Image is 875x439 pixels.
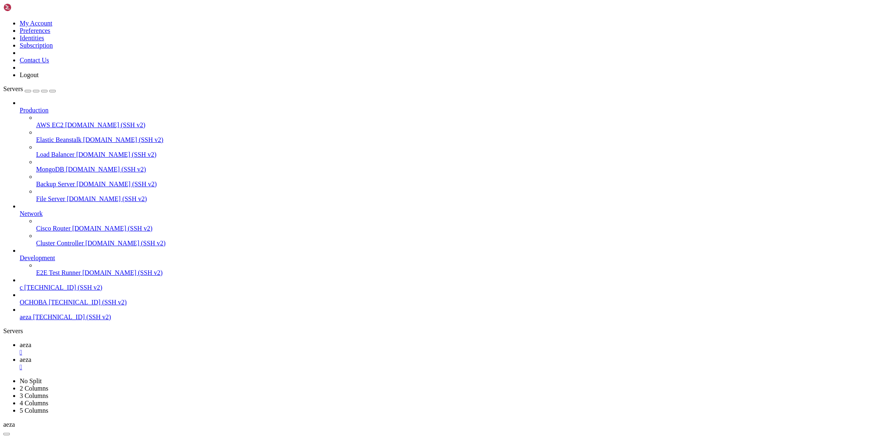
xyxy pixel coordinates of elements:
[36,225,872,232] a: Cisco Router [DOMAIN_NAME] (SSH v2)
[20,107,48,114] span: Production
[20,356,872,371] a: aeza
[3,324,20,331] span: [PM2]
[36,151,75,158] span: Load Balancer
[36,166,872,173] a: MongoDB [DOMAIN_NAME] (SSH v2)
[3,331,20,338] span: [PM2]
[92,345,105,352] span: mode
[3,59,768,66] x-row: <h1 class="text-3xl font-bold mb-6 text-center text-red-500">Welcome to Turnstile Solver API</h1>
[144,345,148,352] span: ↺
[20,71,39,78] a: Logout
[3,289,768,296] x-row: pm2 <command> -h help on a specific command
[66,166,146,173] span: [DOMAIN_NAME] (SSH v2)
[3,327,872,335] div: Servers
[141,345,144,352] span: │
[20,284,23,291] span: с
[20,349,872,356] a: 
[36,166,64,173] span: MongoDB
[148,345,151,352] span: │
[66,345,89,352] span: version
[3,38,768,45] x-row: </head>
[190,359,194,366] span: │
[20,341,872,356] a: aeza
[10,366,13,373] span: 0
[3,359,768,366] x-row: api default N/A 19551 9D 0 0% 47.5mb
[72,359,75,366] span: │
[20,284,872,291] a: с [TECHNICAL_ID] (SSH v2)
[20,27,50,34] a: Preferences
[118,345,121,352] span: │
[36,136,872,144] a: Elastic Beanstalk [DOMAIN_NAME] (SSH v2)
[3,254,768,261] x-row: pm2
[161,366,180,373] span: online
[180,359,184,366] span: │
[20,313,31,320] span: aeza
[67,195,147,202] span: [DOMAIN_NAME] (SSH v2)
[289,366,292,373] span: │
[20,34,44,41] a: Identities
[33,359,36,366] span: │
[220,359,233,366] span: root
[148,359,167,366] span: online
[20,99,872,203] li: Production
[233,366,236,373] span: │
[36,195,872,203] a: File Server [DOMAIN_NAME] (SSH v2)
[3,261,768,268] x-row: usage: pm2 [options] <command>
[3,3,50,11] img: Shellngn
[36,158,872,173] li: MongoDB [DOMAIN_NAME] (SSH v2)
[125,359,128,366] span: │
[59,359,62,366] span: │
[20,299,872,306] a: ОСНОВА [TECHNICAL_ID] (SSH v2)
[20,366,23,373] span: │
[3,317,768,324] x-row: root@homelyflesh:~# pm2 delete turnstile
[3,226,768,233] x-row: </html>
[20,254,872,262] a: Development
[3,10,768,17] x-row: <meta charset="UTF-8">
[269,359,272,366] span: │
[72,225,153,232] span: [DOMAIN_NAME] (SSH v2)
[49,299,127,306] span: [TECHNICAL_ID] (SSH v2)
[3,3,768,10] x-row: <head>
[20,299,47,306] span: ОСНОВА
[20,407,48,414] a: 5 Columns
[36,151,872,158] a: Load Balancer [DOMAIN_NAME] (SSH v2)
[138,366,141,373] span: │
[20,210,872,217] a: Network
[36,225,71,232] span: Cisco Router
[89,345,92,352] span: │
[3,52,768,59] x-row: <div class="bg-gray-800 p-8 rounded-lg shadow-md max-w-2xl w-full border border-red-500">
[36,129,872,144] li: Elastic Beanstalk [DOMAIN_NAME] (SSH v2)
[83,136,164,143] span: [DOMAIN_NAME] (SSH v2)
[20,107,872,114] a: Production
[240,359,266,366] span: disabled
[36,262,872,277] li: E2E Test Runner [DOMAIN_NAME] (SSH v2)
[16,345,30,352] span: name
[121,345,141,352] span: uptime
[3,108,768,115] x-row: <li><strong>sitekey</strong>: The site key for Turnstile</li>
[3,101,768,108] x-row: <li><strong>url</strong>: The URL where Turnstile is to be validated</li>
[200,345,213,352] span: user
[3,219,768,226] x-row: </body>
[20,364,872,371] a: 
[20,254,55,261] span: Development
[20,377,42,384] a: No Split
[210,366,213,373] span: │
[82,269,163,276] span: [DOMAIN_NAME] (SSH v2)
[3,129,768,136] x-row: <div class="bg-gray-700 p-4 rounded-lg mb-6 border border-red-500">
[259,366,286,373] span: disabled
[197,345,200,352] span: │
[3,94,768,101] x-row: <ul class="list-disc pl-6 mb-6 text-gray-300">
[3,282,768,289] x-row: pm2 examples display pm2 usage examples
[118,366,121,373] span: │
[20,385,48,392] a: 2 Columns
[148,366,151,373] span: │
[3,345,7,352] span: │
[20,341,31,348] span: aeza
[20,392,48,399] a: 3 Columns
[20,331,72,338] span: [turnstile](9) ✓
[213,359,217,366] span: │
[187,345,197,352] span: mem
[20,291,872,306] li: ОСНОВА [TECHNICAL_ID] (SSH v2)
[79,359,92,366] span: fork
